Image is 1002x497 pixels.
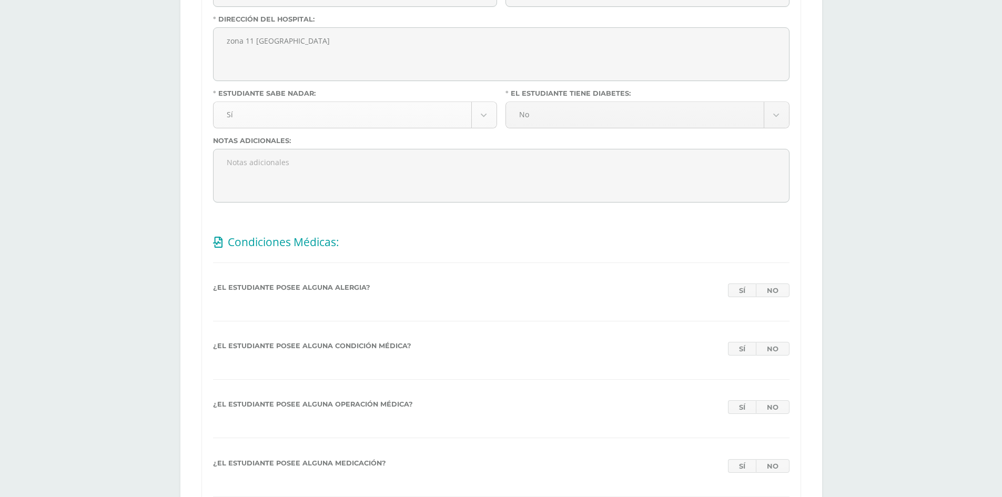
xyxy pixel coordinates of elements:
a: No [756,283,790,297]
textarea: zona 11 [GEOGRAPHIC_DATA] [214,28,789,80]
a: No [756,459,790,473]
a: No [506,102,789,128]
label: El estudiante tiene diabetes: [505,89,790,97]
label: ¿El estudiante posee alguna medicación? [213,459,386,469]
a: No [756,400,790,414]
span: No [519,102,751,127]
a: Sí [728,342,756,356]
div: has_allergies [728,283,790,297]
a: No [756,342,790,356]
div: has_medical_conditions [728,342,790,356]
label: Dirección del hospital: [213,15,790,23]
span: Condiciones Médicas: [228,235,339,249]
div: has_medications [728,459,790,473]
a: Sí [214,102,497,128]
span: Sí [227,102,458,127]
a: Sí [728,400,756,414]
a: Sí [728,283,756,297]
label: ¿El estudiante posee alguna alergia? [213,283,370,293]
label: ¿El estudiante posee alguna operación médica? [213,400,413,410]
label: ¿El estudiante posee alguna condición médica? [213,342,411,351]
label: Estudiante sabe nadar: [213,89,497,97]
label: Notas adicionales: [213,137,790,145]
a: Sí [728,459,756,473]
div: has_surgical_procedures [728,400,790,414]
